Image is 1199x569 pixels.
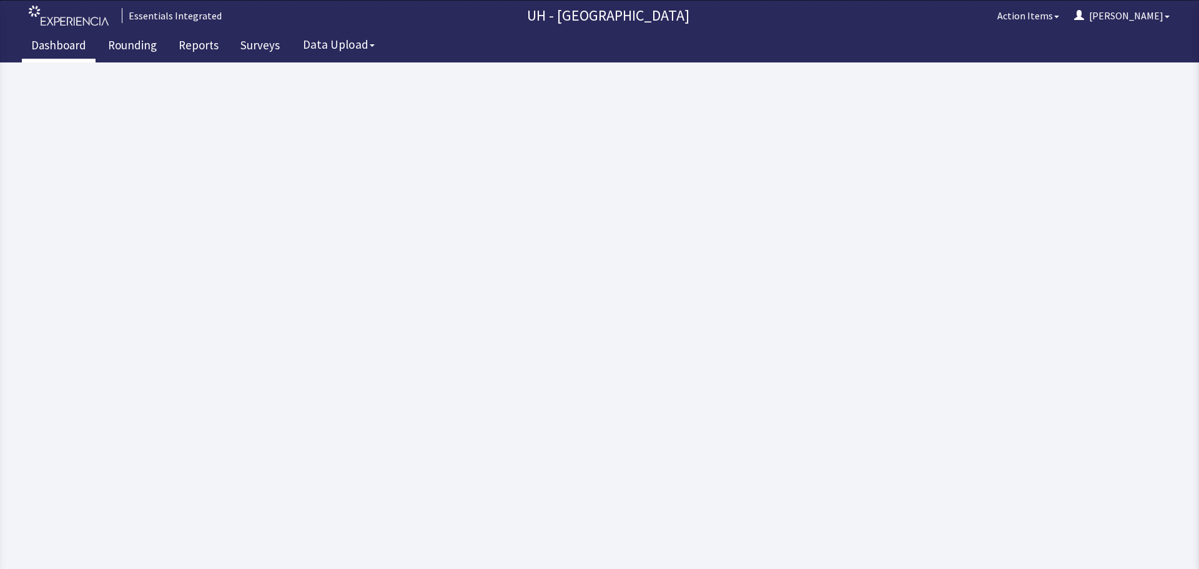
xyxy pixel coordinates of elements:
[227,6,990,26] p: UH - [GEOGRAPHIC_DATA]
[99,31,166,62] a: Rounding
[29,6,109,26] img: experiencia_logo.png
[1067,3,1177,28] button: [PERSON_NAME]
[169,31,228,62] a: Reports
[122,8,222,23] div: Essentials Integrated
[231,31,289,62] a: Surveys
[22,31,96,62] a: Dashboard
[990,3,1067,28] button: Action Items
[295,33,382,56] button: Data Upload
